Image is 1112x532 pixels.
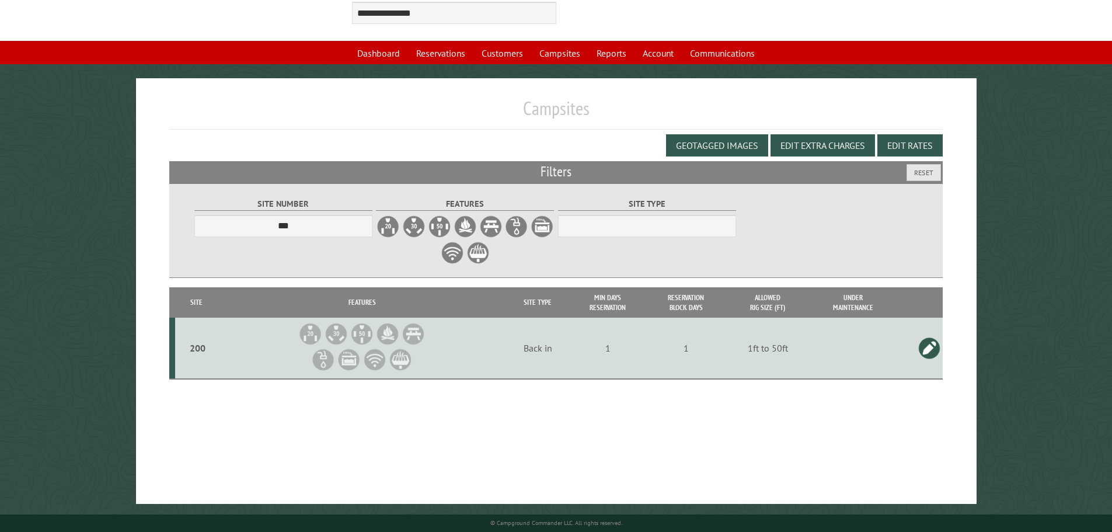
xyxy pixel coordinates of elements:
label: Site Type [558,197,736,211]
button: Edit Extra Charges [771,134,875,157]
label: Picnic Table [479,215,503,238]
li: Water Hookup [312,348,335,371]
th: Reservation Block Days [647,287,725,318]
div: 1 [570,342,645,354]
a: Edit this campsite [918,336,941,360]
li: Grill [389,348,412,371]
h1: Campsites [169,97,943,129]
div: 200 [180,342,216,354]
button: Geotagged Images [666,134,768,157]
li: Picnic Table [402,322,425,346]
li: WiFi Service [363,348,386,371]
th: Under Maintenance [810,287,897,318]
label: 30A Electrical Hookup [402,215,426,238]
a: Customers [475,42,530,64]
th: Site [175,287,218,318]
th: Allowed Rig Size (ft) [725,287,810,318]
label: WiFi Service [441,241,464,265]
li: 20A Electrical Hookup [299,322,322,346]
div: Back in [508,342,567,354]
button: Edit Rates [877,134,943,157]
label: Sewer Hookup [531,215,554,238]
div: 1 [649,342,724,354]
button: Reset [907,164,941,181]
label: 50A Electrical Hookup [428,215,451,238]
label: Firepit [454,215,477,238]
label: Water Hookup [505,215,528,238]
th: Site Type [506,287,569,318]
label: Site Number [194,197,372,211]
a: Communications [683,42,762,64]
h2: Filters [169,161,943,183]
th: Features [218,287,506,318]
a: Campsites [532,42,587,64]
a: Reports [590,42,633,64]
li: 30A Electrical Hookup [325,322,348,346]
a: Account [636,42,681,64]
div: 1ft to 50ft [727,342,808,354]
li: Sewer Hookup [337,348,361,371]
label: Features [376,197,554,211]
small: © Campground Commander LLC. All rights reserved. [490,519,622,527]
a: Reservations [409,42,472,64]
li: Firepit [376,322,399,346]
label: Grill [466,241,490,265]
a: Dashboard [350,42,407,64]
label: 20A Electrical Hookup [377,215,400,238]
li: 50A Electrical Hookup [350,322,374,346]
th: Min Days Reservation [569,287,647,318]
